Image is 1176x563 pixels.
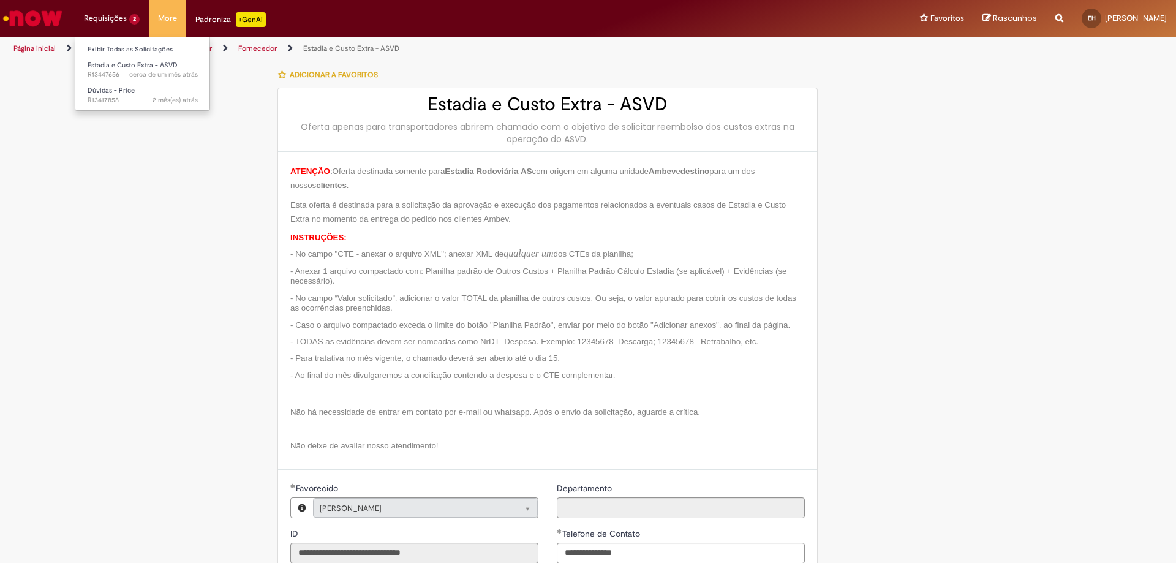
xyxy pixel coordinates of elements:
img: ServiceNow [1,6,64,31]
h2: Estadia e Custo Extra - ASVD [290,94,805,115]
label: Somente leitura - ID [290,527,301,540]
span: 2 [129,14,140,25]
span: Não deixe de avaliar nosso atendimento! [290,441,439,450]
ul: Requisições [75,37,210,111]
button: Adicionar a Favoritos [277,62,385,88]
label: Somente leitura - Departamento [557,482,614,494]
span: - Ao final do mês divulgaremos a conciliação contendo a despesa e o CTE complementar. [290,371,615,380]
a: Fornecedor [238,43,277,53]
span: Adicionar a Favoritos [290,70,378,80]
span: destino [680,167,709,176]
ul: Trilhas de página [9,37,775,60]
p: +GenAi [236,12,266,27]
span: Necessários - Favorecido [296,483,341,494]
time: 26/08/2025 11:04:26 [129,70,198,79]
span: - No campo "CTE - anexar o arquivo XML"; anexar XML de [290,249,503,259]
span: Requisições [84,12,127,25]
span: - Para tratativa no mês vigente, o chamado deverá ser aberto até o dia 15. [290,353,560,363]
span: - No campo “Valor solicitado”, adicionar o valor TOTAL da planilha de outros custos. Ou seja, o v... [290,293,796,313]
span: Estadia e Custo Extra - ASVD [88,61,178,70]
time: 14/08/2025 14:21:22 [153,96,198,105]
span: - TODAS as evidências devem ser nomeadas como NrDT_Despesa. Exemplo: 12345678_Descarga; 12345678_... [290,337,758,346]
span: Esta oferta é destinada para a solicitação da aprovação e execução dos pagamentos relacionados a ... [290,200,786,224]
span: EH [1088,14,1096,22]
span: Somente leitura - ID [290,528,301,539]
span: dos CTEs da planilha; [554,249,633,259]
span: Dúvidas - Price [88,86,135,95]
span: 2 mês(es) atrás [153,96,198,105]
span: Não há necessidade de entrar em contato por e-mail ou whatsapp. Após o envio da solicitação, agua... [290,407,700,417]
a: Estadia e Custo Extra - ASVD [303,43,399,53]
span: Ambev [649,167,676,176]
span: qualquer um [503,248,553,259]
span: INSTRUÇÕES: [290,233,347,242]
div: Oferta apenas para transportadores abrirem chamado com o objetivo de solicitar reembolso dos cust... [290,121,805,145]
span: clientes [316,181,347,190]
a: Rascunhos [982,13,1037,25]
span: [PERSON_NAME] [1105,13,1167,23]
span: Telefone de Contato [562,528,643,539]
span: R13447656 [88,70,198,80]
div: Padroniza [195,12,266,27]
span: [PERSON_NAME] [320,499,507,518]
span: Rascunhos [993,12,1037,24]
a: Aberto R13417858 : Dúvidas - Price [75,84,210,107]
label: Somente leitura - Necessários - Favorecido [290,482,341,494]
span: Obrigatório Preenchido [557,529,562,534]
span: AS [521,167,532,176]
span: Oferta destinada somente para com origem em alguma unidade e para um dos nossos . [290,167,755,190]
a: Exibir Todas as Solicitações [75,43,210,56]
span: - Anexar 1 arquivo compactado com: Planilha padrão de Outros Custos + Planilha Padrão Cálculo Est... [290,266,787,286]
span: Obrigatório Preenchido [290,483,296,488]
span: - Caso o arquivo compactado exceda o limite do botão "Planilha Padrão", enviar por meio do botão ... [290,320,790,330]
span: Favoritos [930,12,964,25]
span: Somente leitura - Departamento [557,483,614,494]
span: cerca de um mês atrás [129,70,198,79]
button: Favorecido, Visualizar este registro Eduardo Botelho Hoepers [291,498,313,518]
a: Página inicial [13,43,56,53]
span: Estadia Rodoviária [445,167,518,176]
a: [PERSON_NAME]Limpar campo Favorecido [313,498,538,518]
span: : [330,167,333,176]
a: Aberto R13447656 : Estadia e Custo Extra - ASVD [75,59,210,81]
input: Departamento [557,497,805,518]
span: More [158,12,177,25]
span: ATENÇÃO [290,167,330,176]
span: R13417858 [88,96,198,105]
